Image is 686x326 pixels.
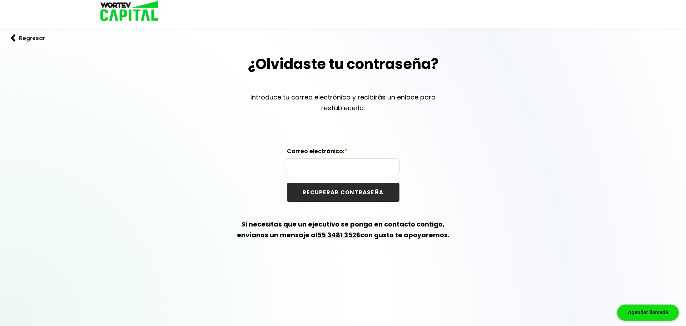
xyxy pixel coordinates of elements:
[11,34,16,42] img: flecha izquierda
[287,148,399,159] label: Correo electrónico:
[317,230,360,239] a: 55 3481 3526
[287,183,399,202] button: RECUPERAR CONTRASEÑA
[617,305,679,321] div: Agendar llamada
[248,53,438,75] h1: ¿Olvidaste tu contraseña?
[237,220,449,239] b: Si necesitas que un ejecutivo se ponga en contacto contigo, envíanos un mensaje al con gusto te a...
[236,92,450,113] p: Introduce tu correo electrónico y recibirás un enlace para restablecerla.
